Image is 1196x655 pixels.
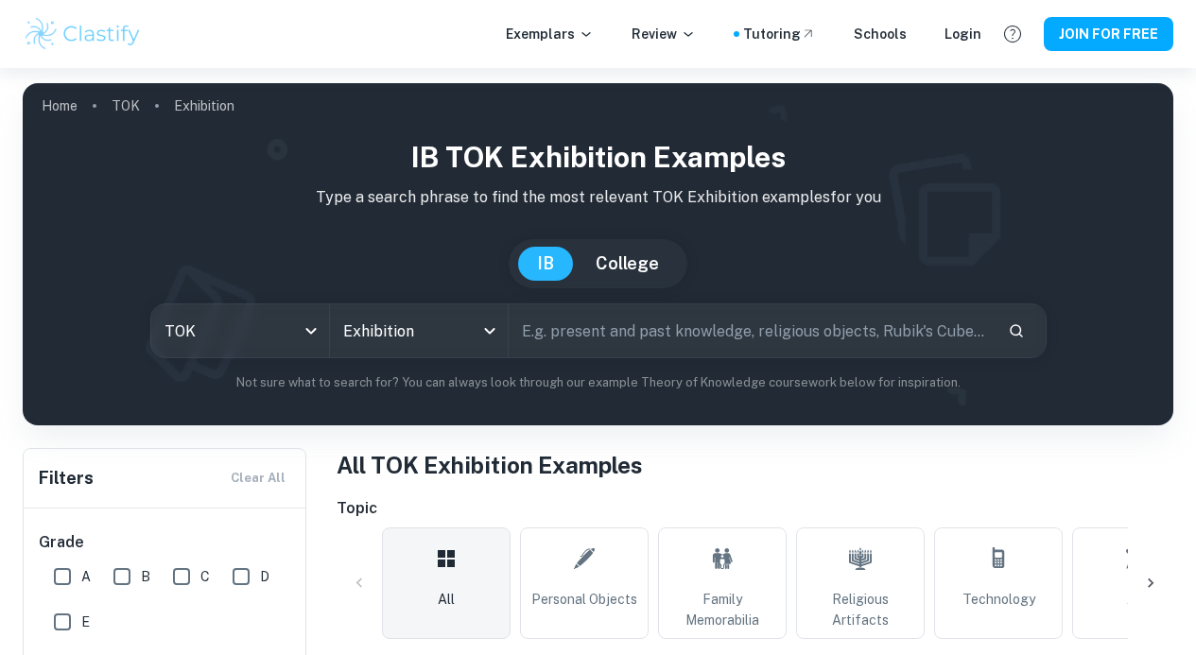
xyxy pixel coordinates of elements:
span: Technology [962,589,1035,610]
span: A [81,566,91,587]
span: B [141,566,150,587]
div: Exhibition [330,304,508,357]
span: Art [1127,589,1147,610]
p: Exhibition [174,95,234,116]
a: Schools [854,24,907,44]
p: Review [632,24,696,44]
span: Personal Objects [531,589,637,610]
h6: Grade [39,531,292,554]
button: Help and Feedback [997,18,1029,50]
input: E.g. present and past knowledge, religious objects, Rubik's Cube... [509,304,993,357]
p: Type a search phrase to find the most relevant TOK Exhibition examples for you [38,186,1158,209]
button: IB [518,247,573,281]
img: profile cover [23,83,1173,425]
span: Religious Artifacts [805,589,916,630]
a: Home [42,93,78,119]
button: Search [1000,315,1032,347]
span: Family Memorabilia [667,589,778,630]
a: TOK [112,93,140,119]
img: Clastify logo [23,15,143,53]
h1: IB TOK Exhibition examples [38,136,1158,179]
span: E [81,612,90,632]
span: All [438,589,455,610]
p: Exemplars [506,24,594,44]
h6: Filters [39,465,94,491]
h1: All TOK Exhibition Examples [337,448,1173,482]
button: JOIN FOR FREE [1044,17,1173,51]
span: D [260,566,269,587]
p: Not sure what to search for? You can always look through our example Theory of Knowledge coursewo... [38,373,1158,392]
a: Login [945,24,981,44]
button: College [577,247,678,281]
div: TOK [151,304,329,357]
h6: Topic [337,497,1173,520]
a: Tutoring [743,24,816,44]
span: C [200,566,210,587]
